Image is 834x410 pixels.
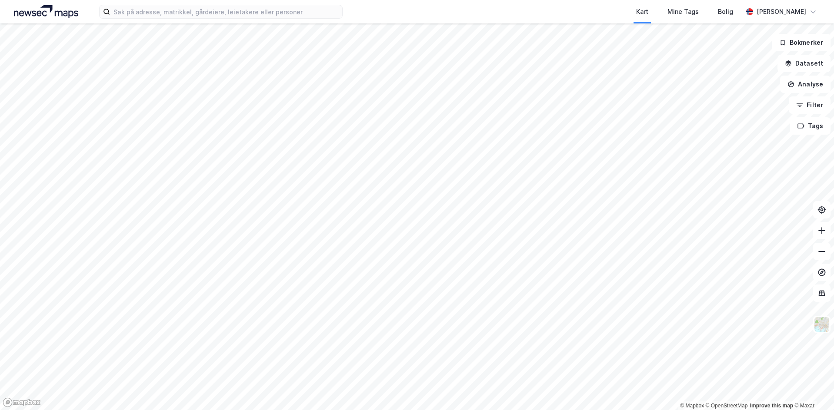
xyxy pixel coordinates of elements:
button: Tags [790,117,831,135]
button: Filter [789,96,831,114]
div: [PERSON_NAME] [757,7,806,17]
button: Analyse [780,76,831,93]
a: Mapbox [680,403,704,409]
img: Z [814,316,830,333]
a: Mapbox homepage [3,397,41,407]
input: Søk på adresse, matrikkel, gårdeiere, leietakere eller personer [110,5,342,18]
div: Kart [636,7,648,17]
iframe: Chat Widget [791,368,834,410]
button: Bokmerker [772,34,831,51]
a: Improve this map [750,403,793,409]
div: Bolig [718,7,733,17]
img: logo.a4113a55bc3d86da70a041830d287a7e.svg [14,5,78,18]
button: Datasett [777,55,831,72]
a: OpenStreetMap [706,403,748,409]
div: Mine Tags [667,7,699,17]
